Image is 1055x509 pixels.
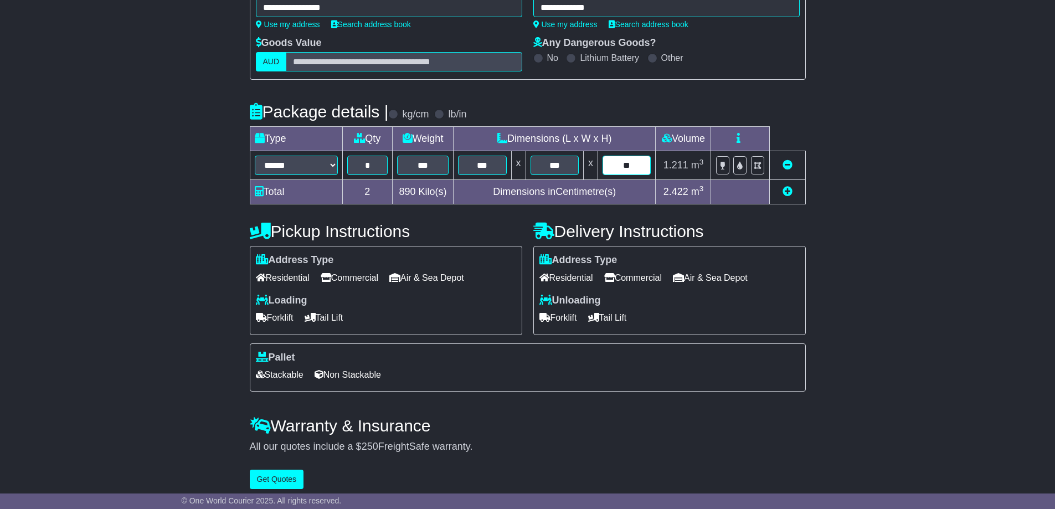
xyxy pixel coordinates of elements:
[673,269,748,286] span: Air & Sea Depot
[663,160,688,171] span: 1.211
[539,309,577,326] span: Forklift
[533,20,598,29] a: Use my address
[256,366,303,383] span: Stackable
[342,180,393,204] td: 2
[448,109,466,121] label: lb/in
[250,102,389,121] h4: Package details |
[609,20,688,29] a: Search address book
[315,366,381,383] span: Non Stackable
[399,186,416,197] span: 890
[256,269,310,286] span: Residential
[182,496,342,505] span: © One World Courier 2025. All rights reserved.
[256,52,287,71] label: AUD
[604,269,662,286] span: Commercial
[256,37,322,49] label: Goods Value
[256,352,295,364] label: Pallet
[256,295,307,307] label: Loading
[511,151,526,180] td: x
[331,20,411,29] a: Search address book
[250,470,304,489] button: Get Quotes
[256,309,294,326] span: Forklift
[250,417,806,435] h4: Warranty & Insurance
[699,184,704,193] sup: 3
[256,20,320,29] a: Use my address
[533,37,656,49] label: Any Dangerous Goods?
[580,53,639,63] label: Lithium Battery
[656,127,711,151] td: Volume
[342,127,393,151] td: Qty
[663,186,688,197] span: 2.422
[250,127,342,151] td: Type
[321,269,378,286] span: Commercial
[691,186,704,197] span: m
[393,127,454,151] td: Weight
[402,109,429,121] label: kg/cm
[699,158,704,166] sup: 3
[454,127,656,151] td: Dimensions (L x W x H)
[393,180,454,204] td: Kilo(s)
[583,151,598,180] td: x
[547,53,558,63] label: No
[250,441,806,453] div: All our quotes include a $ FreightSafe warranty.
[256,254,334,266] label: Address Type
[362,441,378,452] span: 250
[250,180,342,204] td: Total
[533,222,806,240] h4: Delivery Instructions
[661,53,683,63] label: Other
[539,269,593,286] span: Residential
[588,309,627,326] span: Tail Lift
[250,222,522,240] h4: Pickup Instructions
[783,186,792,197] a: Add new item
[539,295,601,307] label: Unloading
[539,254,617,266] label: Address Type
[389,269,464,286] span: Air & Sea Depot
[691,160,704,171] span: m
[783,160,792,171] a: Remove this item
[305,309,343,326] span: Tail Lift
[454,180,656,204] td: Dimensions in Centimetre(s)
